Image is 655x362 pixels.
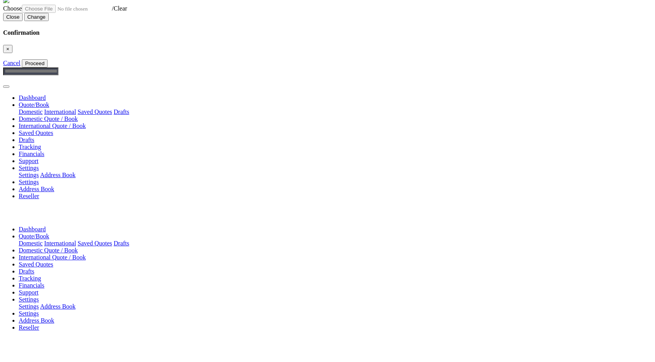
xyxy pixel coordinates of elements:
a: Address Book [19,186,54,192]
a: Settings [19,310,39,317]
button: Close [3,13,23,21]
div: / [3,5,652,13]
button: Close [3,45,12,53]
a: International [44,240,76,247]
a: Address Book [40,303,76,310]
button: Proceed [22,59,48,67]
a: Dashboard [19,94,46,101]
a: Domestic Quote / Book [19,115,78,122]
a: Drafts [19,137,34,143]
a: International Quote / Book [19,254,86,261]
a: Cancel [3,60,20,66]
div: Quote/Book [19,172,652,179]
a: Domestic [19,240,42,247]
a: Address Book [19,317,54,324]
a: Domestic Quote / Book [19,247,78,254]
a: Drafts [114,108,129,115]
a: Quote/Book [19,101,49,108]
div: Quote/Book [19,108,652,115]
a: Tracking [19,144,41,150]
div: Quote/Book [19,240,652,247]
a: Settings [19,179,39,185]
a: Saved Quotes [78,108,112,115]
div: Quote/Book [19,303,652,310]
a: Support [19,158,39,164]
a: Address Book [40,172,76,178]
h4: Confirmation [3,29,652,36]
a: Saved Quotes [19,130,53,136]
button: Change [24,13,49,21]
a: Settings [19,296,39,303]
a: Choose [3,5,112,12]
a: Dashboard [19,226,46,232]
a: Drafts [114,240,129,247]
a: Saved Quotes [19,261,53,268]
a: Reseller [19,193,39,199]
a: International [44,108,76,115]
a: International Quote / Book [19,122,86,129]
a: Tracking [19,275,41,282]
button: Toggle navigation [3,85,9,88]
a: Settings [19,165,39,171]
a: Quote/Book [19,233,49,240]
a: Clear [113,5,127,12]
a: Settings [19,172,39,178]
a: Saved Quotes [78,240,112,247]
a: Support [19,289,39,296]
a: Financials [19,151,44,157]
a: Settings [19,303,39,310]
a: Drafts [19,268,34,275]
a: Financials [19,282,44,289]
a: Domestic [19,108,42,115]
a: Reseller [19,324,39,331]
